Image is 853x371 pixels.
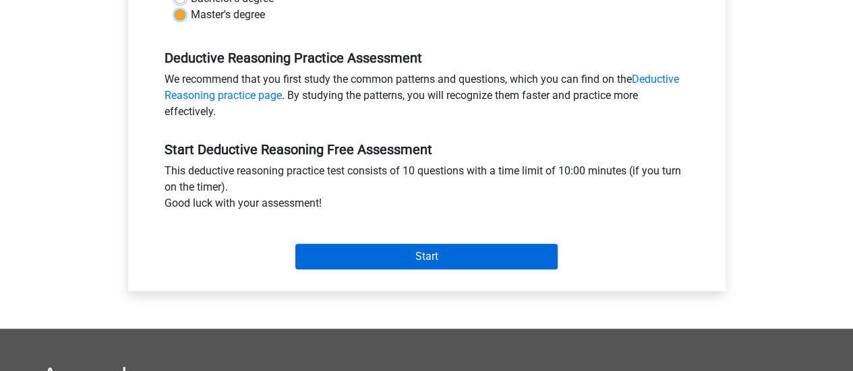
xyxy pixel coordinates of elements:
div: This deductive reasoning practice test consists of 10 questions with a time limit of 10:00 minute... [154,163,699,217]
input: Start [295,244,558,269]
h5: Deductive Reasoning Practice Assessment [165,50,689,66]
div: We recommend that you first study the common patterns and questions, which you can find on the . ... [154,71,699,125]
label: Master's degree [191,7,265,23]
h5: Start Deductive Reasoning Free Assessment [165,141,689,158]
